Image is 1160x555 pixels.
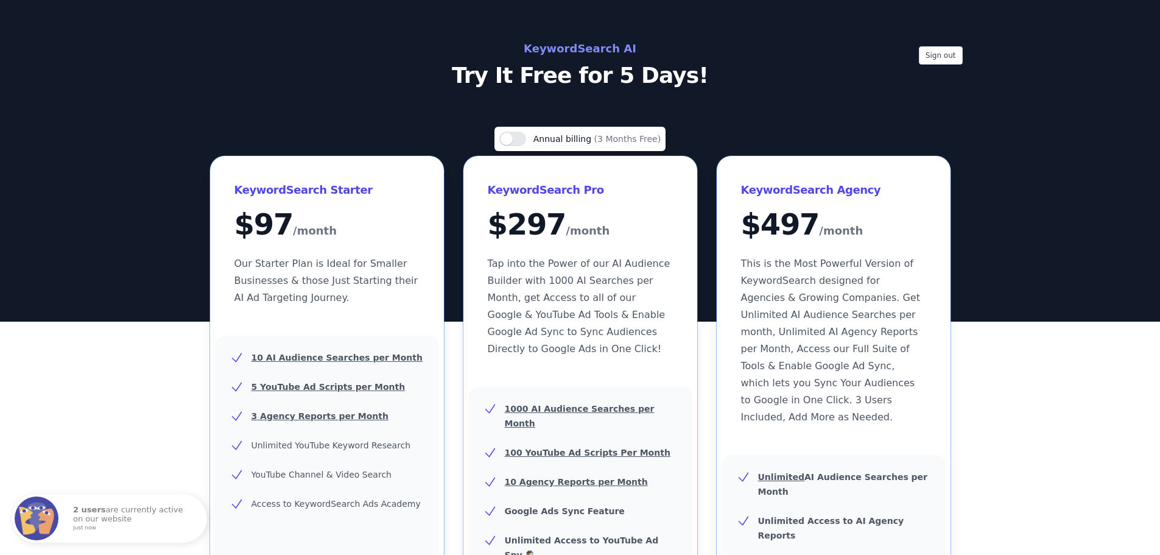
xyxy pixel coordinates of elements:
u: 100 YouTube Ad Scripts Per Month [505,448,670,458]
strong: 2 users [73,505,106,514]
p: are currently active on our website [73,506,195,531]
h3: KeywordSearch Agency [741,180,926,200]
span: Tap into the Power of our AI Audience Builder with 1000 AI Searches per Month, get Access to all ... [488,258,670,355]
div: $ 497 [741,210,926,241]
u: 5 YouTube Ad Scripts per Month [251,382,406,392]
p: Try It Free for 5 Days! [308,63,853,88]
div: $ 97 [234,210,420,241]
span: Unlimited YouTube Keyword Research [251,440,411,450]
span: /month [293,221,337,241]
b: Google Ads Sync Feature [505,506,625,516]
u: 3 Agency Reports per Month [251,411,388,421]
span: This is the Most Powerful Version of KeywordSearch designed for Agencies & Growing Companies. Get... [741,258,920,423]
div: $ 297 [488,210,673,241]
span: Our Starter Plan is Ideal for Smaller Businesses & those Just Starting their AI Ad Targeting Jour... [234,258,418,303]
h2: KeywordSearch AI [308,39,853,58]
span: /month [566,221,610,241]
u: Unlimited [758,472,805,482]
b: AI Audience Searches per Month [758,472,928,497]
h3: KeywordSearch Pro [488,180,673,200]
span: YouTube Channel & Video Search [251,470,392,479]
span: Annual billing [533,134,594,144]
span: Access to KeywordSearch Ads Academy [251,499,421,509]
span: (3 Months Free) [594,134,661,144]
u: 10 AI Audience Searches per Month [251,353,423,362]
img: Fomo [15,497,58,540]
button: Sign out [919,46,963,65]
u: 1000 AI Audience Searches per Month [505,404,655,428]
small: just now [73,525,191,531]
h3: KeywordSearch Starter [234,180,420,200]
u: 10 Agency Reports per Month [505,477,648,487]
b: Unlimited Access to AI Agency Reports [758,516,904,540]
span: /month [819,221,863,241]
